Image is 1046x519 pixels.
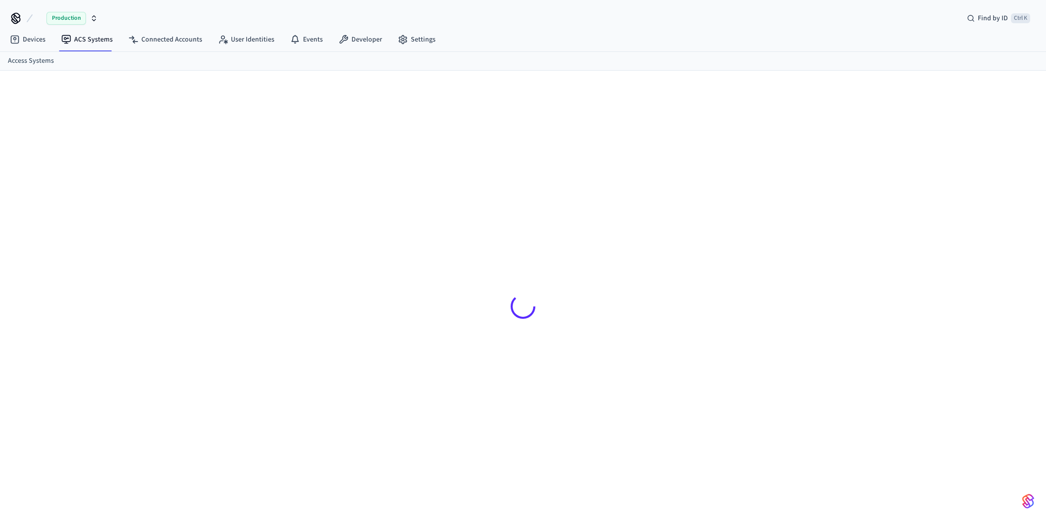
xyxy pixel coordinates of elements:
[390,31,443,48] a: Settings
[959,9,1038,27] div: Find by IDCtrl K
[1022,493,1034,509] img: SeamLogoGradient.69752ec5.svg
[282,31,331,48] a: Events
[210,31,282,48] a: User Identities
[121,31,210,48] a: Connected Accounts
[46,12,86,25] span: Production
[2,31,53,48] a: Devices
[8,56,54,66] a: Access Systems
[1011,13,1030,23] span: Ctrl K
[331,31,390,48] a: Developer
[53,31,121,48] a: ACS Systems
[978,13,1008,23] span: Find by ID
